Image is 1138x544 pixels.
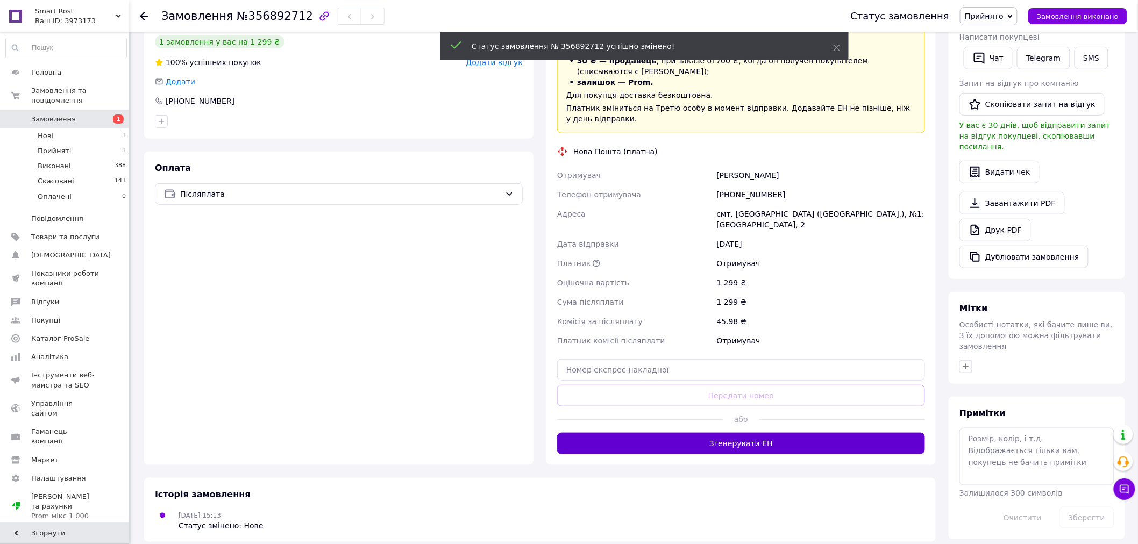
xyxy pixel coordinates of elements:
[122,131,126,141] span: 1
[113,114,124,124] span: 1
[31,232,99,242] span: Товари та послуги
[35,16,129,26] div: Ваш ID: 3973173
[959,303,988,313] span: Мітки
[959,219,1031,241] a: Друк PDF
[715,166,927,185] div: [PERSON_NAME]
[155,35,284,48] div: 1 замовлення у вас на 1 299 ₴
[31,352,68,362] span: Аналітика
[571,146,660,157] div: Нова Пошта (платна)
[959,320,1113,350] span: Особисті нотатки, які бачите лише ви. З їх допомогою можна фільтрувати замовлення
[140,11,148,22] div: Повернутися назад
[31,492,99,521] span: [PERSON_NAME] та рахунки
[1028,8,1127,24] button: Замовлення виконано
[557,240,619,248] span: Дата відправки
[31,297,59,307] span: Відгуки
[472,41,806,52] div: Статус замовлення № 356892712 успішно змінено!
[959,489,1063,497] span: Залишилося 300 символів
[31,511,99,521] div: Prom мікс 1 000
[31,68,61,77] span: Головна
[31,334,89,343] span: Каталог ProSale
[1017,47,1070,69] a: Telegram
[715,331,927,350] div: Отримувач
[959,121,1111,151] span: У вас є 30 днів, щоб відправити запит на відгук покупцеві, скопіювавши посилання.
[166,58,187,67] span: 100%
[566,90,916,101] div: Для покупця доставка безкоштовна.
[122,146,126,156] span: 1
[31,427,99,446] span: Гаманець компанії
[715,312,927,331] div: 45.98 ₴
[466,58,523,67] span: Додати відгук
[1114,478,1135,500] button: Чат з покупцем
[557,210,586,218] span: Адреса
[557,298,624,306] span: Сума післяплати
[38,161,71,171] span: Виконані
[959,33,1040,41] span: Написати покупцеві
[155,163,191,173] span: Оплата
[115,161,126,171] span: 388
[161,10,233,23] span: Замовлення
[557,337,665,345] span: Платник комісії післяплати
[31,316,60,325] span: Покупці
[965,12,1004,20] span: Прийнято
[723,414,759,425] span: або
[557,259,591,268] span: Платник
[557,171,601,180] span: Отримувач
[179,512,221,519] span: [DATE] 15:13
[959,192,1065,214] a: Завантажити PDF
[166,77,195,86] span: Додати
[38,192,72,202] span: Оплачені
[577,56,657,65] span: 30 ₴ — продавець
[38,146,71,156] span: Прийняті
[566,55,916,77] li: , при заказе от 700 ₴ , когда он получен покупателем (списываются с [PERSON_NAME]);
[715,273,927,292] div: 1 299 ₴
[31,86,129,105] span: Замовлення та повідомлення
[180,188,501,200] span: Післяплата
[179,520,264,531] div: Статус змінено: Нове
[959,79,1079,88] span: Запит на відгук про компанію
[155,57,261,68] div: успішних покупок
[31,474,86,483] span: Налаштування
[38,131,53,141] span: Нові
[115,176,126,186] span: 143
[851,11,950,22] div: Статус замовлення
[155,489,251,499] span: Історія замовлення
[715,292,927,312] div: 1 299 ₴
[964,47,1013,69] button: Чат
[959,93,1105,116] button: Скопіювати запит на відгук
[1037,12,1119,20] span: Замовлення виконано
[31,269,99,288] span: Показники роботи компанії
[959,246,1089,268] button: Дублювати замовлення
[557,433,925,454] button: Згенерувати ЕН
[31,250,111,260] span: [DEMOGRAPHIC_DATA]
[6,38,126,58] input: Пошук
[715,185,927,204] div: [PHONE_NUMBER]
[165,96,236,106] div: [PHONE_NUMBER]
[38,176,74,186] span: Скасовані
[1075,47,1109,69] button: SMS
[557,359,925,381] input: Номер експрес-накладної
[715,234,927,254] div: [DATE]
[35,6,116,16] span: Smart Rost
[715,204,927,234] div: смт. [GEOGRAPHIC_DATA] ([GEOGRAPHIC_DATA].), №1: [GEOGRAPHIC_DATA], 2
[566,103,916,124] div: Платник зміниться на Третю особу в момент відправки. Додавайте ЕН не пізніше, ніж у день відправки.
[557,278,629,287] span: Оціночна вартість
[31,370,99,390] span: Інструменти веб-майстра та SEO
[122,192,126,202] span: 0
[31,455,59,465] span: Маркет
[577,78,653,87] span: залишок — Prom.
[557,190,641,199] span: Телефон отримувача
[959,161,1040,183] button: Видати чек
[715,254,927,273] div: Отримувач
[31,214,83,224] span: Повідомлення
[237,10,313,23] span: №356892712
[31,114,76,124] span: Замовлення
[557,317,643,326] span: Комісія за післяплату
[959,408,1006,418] span: Примітки
[31,399,99,418] span: Управління сайтом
